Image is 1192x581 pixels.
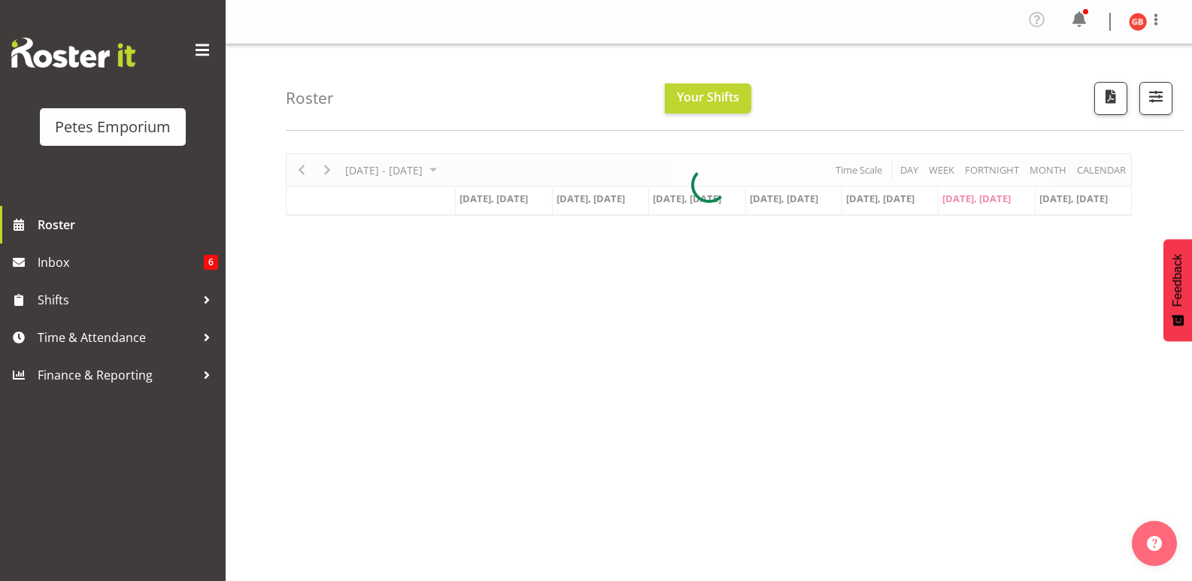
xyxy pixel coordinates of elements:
[38,326,196,349] span: Time & Attendance
[665,83,751,113] button: Your Shifts
[55,116,171,138] div: Petes Emporium
[1129,13,1147,31] img: gillian-byford11184.jpg
[11,38,135,68] img: Rosterit website logo
[38,251,204,274] span: Inbox
[1163,239,1192,341] button: Feedback - Show survey
[677,89,739,105] span: Your Shifts
[38,364,196,386] span: Finance & Reporting
[1147,536,1162,551] img: help-xxl-2.png
[1171,254,1184,307] span: Feedback
[1094,82,1127,115] button: Download a PDF of the roster according to the set date range.
[204,255,218,270] span: 6
[286,89,334,107] h4: Roster
[38,213,218,236] span: Roster
[1139,82,1172,115] button: Filter Shifts
[38,289,196,311] span: Shifts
